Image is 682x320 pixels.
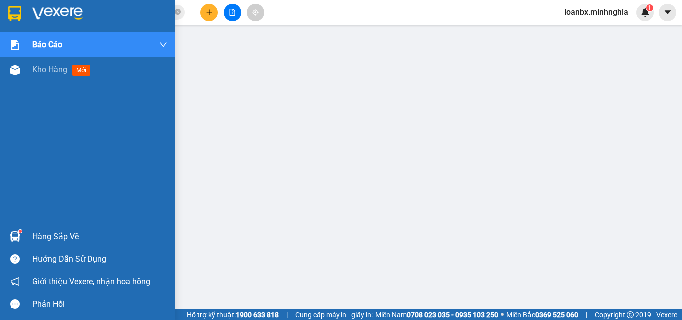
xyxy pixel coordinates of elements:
span: question-circle [10,254,20,264]
img: warehouse-icon [10,65,20,75]
div: Hàng sắp về [32,229,167,244]
span: 1 [648,4,651,11]
span: loanbx.minhnghia [556,6,636,18]
span: close-circle [175,8,181,17]
span: message [10,299,20,309]
sup: 1 [646,4,653,11]
span: | [586,309,587,320]
span: Báo cáo [32,38,62,51]
span: down [159,41,167,49]
sup: 1 [19,230,22,233]
span: caret-down [663,8,672,17]
span: notification [10,277,20,286]
button: file-add [224,4,241,21]
span: | [286,309,288,320]
span: aim [252,9,259,16]
img: warehouse-icon [10,231,20,242]
span: Kho hàng [32,65,67,74]
img: logo-vxr [8,6,21,21]
span: close-circle [175,9,181,15]
span: Miền Bắc [506,309,578,320]
span: Cung cấp máy in - giấy in: [295,309,373,320]
strong: 0708 023 035 - 0935 103 250 [407,311,498,319]
div: Hướng dẫn sử dụng [32,252,167,267]
button: plus [200,4,218,21]
div: Phản hồi [32,297,167,312]
span: copyright [627,311,634,318]
button: aim [247,4,264,21]
span: Hỗ trợ kỹ thuật: [187,309,279,320]
strong: 0369 525 060 [535,311,578,319]
img: solution-icon [10,40,20,50]
span: mới [72,65,90,76]
button: caret-down [659,4,676,21]
span: plus [206,9,213,16]
span: Miền Nam [375,309,498,320]
span: ⚪️ [501,313,504,317]
span: file-add [229,9,236,16]
strong: 1900 633 818 [236,311,279,319]
img: icon-new-feature [641,8,650,17]
span: Giới thiệu Vexere, nhận hoa hồng [32,275,150,288]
